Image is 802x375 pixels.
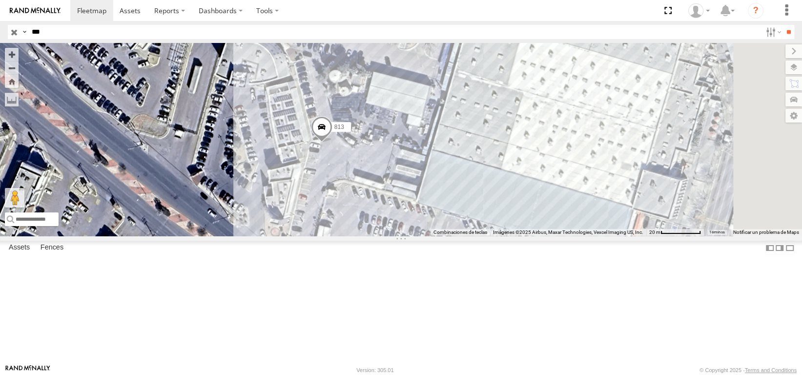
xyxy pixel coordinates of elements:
a: Términos [709,230,725,234]
label: Search Query [21,25,28,39]
button: Arrastra al hombrecito al mapa para abrir Street View [5,188,24,208]
label: Dock Summary Table to the Right [775,241,784,255]
span: Imágenes ©2025 Airbus, Maxar Technologies, Vexcel Imaging US, Inc. [493,229,643,235]
button: Zoom in [5,48,19,61]
label: Fences [36,241,68,255]
button: Escala del mapa: 20 m por 79 píxeles [646,229,704,236]
div: Version: 305.01 [356,367,393,373]
div: Erick Ramirez [685,3,713,18]
span: 20 m [649,229,660,235]
span: 813 [334,124,344,130]
button: Zoom Home [5,75,19,88]
a: Notificar un problema de Maps [733,229,799,235]
label: Measure [5,93,19,106]
a: Visit our Website [5,365,50,375]
label: Assets [4,241,35,255]
label: Map Settings [785,109,802,123]
label: Hide Summary Table [785,241,795,255]
img: rand-logo.svg [10,7,61,14]
button: Combinaciones de teclas [433,229,487,236]
i: ? [748,3,763,19]
a: Terms and Conditions [745,367,797,373]
label: Search Filter Options [762,25,783,39]
button: Zoom out [5,61,19,75]
label: Dock Summary Table to the Left [765,241,775,255]
div: © Copyright 2025 - [699,367,797,373]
